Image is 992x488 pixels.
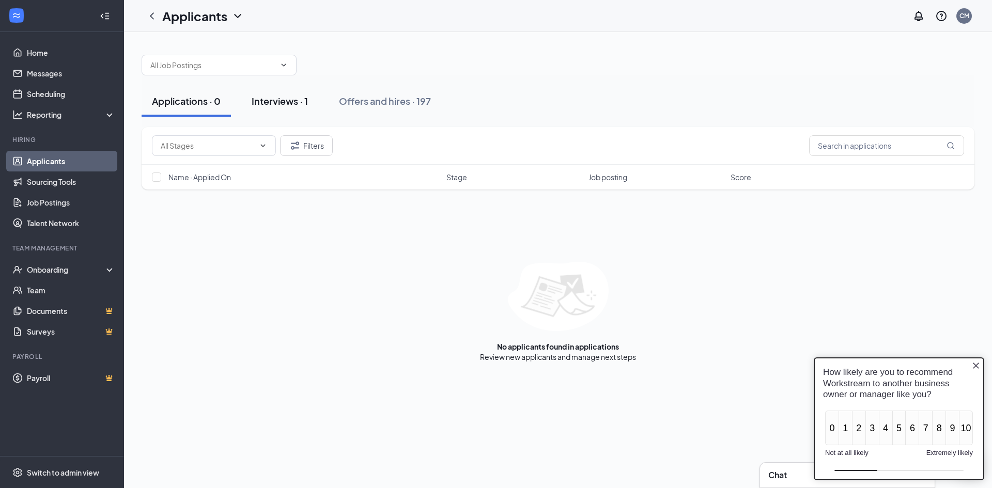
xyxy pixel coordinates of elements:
[446,172,467,182] span: Stage
[27,42,115,63] a: Home
[11,10,22,21] svg: WorkstreamLogo
[27,151,115,171] a: Applicants
[280,135,333,156] button: Filter Filters
[806,349,992,488] iframe: Sprig User Feedback Dialog
[168,172,231,182] span: Name · Applied On
[809,135,964,156] input: Search in applications
[280,61,288,69] svg: ChevronDown
[959,11,969,20] div: CM
[12,264,23,275] svg: UserCheck
[289,139,301,152] svg: Filter
[27,467,99,478] div: Switch to admin view
[588,172,627,182] span: Job posting
[731,172,751,182] span: Score
[27,280,115,301] a: Team
[27,368,115,388] a: PayrollCrown
[27,84,115,104] a: Scheduling
[508,262,609,331] img: empty-state
[935,10,948,22] svg: QuestionInfo
[27,109,116,120] div: Reporting
[497,341,619,352] div: No applicants found in applications
[12,352,113,361] div: Payroll
[12,467,23,478] svg: Settings
[27,63,115,84] a: Messages
[259,141,267,150] svg: ChevronDown
[947,141,955,150] svg: MagnifyingGlass
[100,11,110,21] svg: Collapse
[162,7,227,25] h1: Applicants
[12,135,113,144] div: Hiring
[152,95,221,107] div: Applications · 0
[12,244,113,253] div: Team Management
[27,264,106,275] div: Onboarding
[768,469,787,481] h3: Chat
[150,59,275,71] input: All Job Postings
[252,95,308,107] div: Interviews · 1
[27,321,115,342] a: SurveysCrown
[12,109,23,120] svg: Analysis
[161,140,255,151] input: All Stages
[146,10,158,22] svg: ChevronLeft
[480,352,636,362] div: Review new applicants and manage next steps
[27,192,115,213] a: Job Postings
[339,95,431,107] div: Offers and hires · 197
[27,213,115,233] a: Talent Network
[27,301,115,321] a: DocumentsCrown
[912,10,925,22] svg: Notifications
[27,171,115,192] a: Sourcing Tools
[231,10,244,22] svg: ChevronDown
